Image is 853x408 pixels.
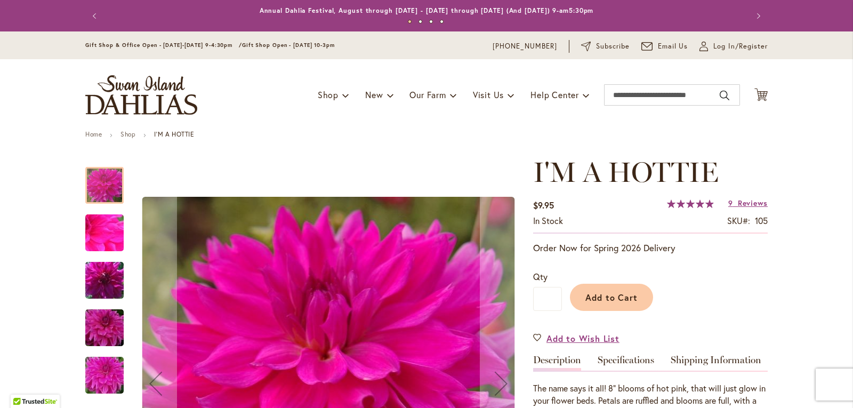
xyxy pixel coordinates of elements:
div: I'm A Hottie [85,299,134,346]
p: Order Now for Spring 2026 Delivery [533,242,768,254]
a: [PHONE_NUMBER] [493,41,557,52]
a: Shop [120,130,135,138]
div: I'm A Hottie [85,251,134,299]
span: Email Us [658,41,688,52]
span: I'M A HOTTIE [533,155,719,189]
button: 4 of 4 [440,20,444,23]
div: Availability [533,215,563,227]
span: Visit Us [473,89,504,100]
span: 9 [728,198,733,208]
span: Help Center [530,89,579,100]
a: Specifications [598,355,654,371]
div: 105 [755,215,768,227]
strong: SKU [727,215,750,226]
span: Gift Shop Open - [DATE] 10-3pm [242,42,335,49]
img: I'm A Hottie [66,347,143,404]
div: I'm A Hottie [85,204,134,251]
button: Next [746,5,768,27]
span: Reviews [738,198,768,208]
span: New [365,89,383,100]
span: Subscribe [596,41,630,52]
button: Add to Cart [570,284,653,311]
img: I'm A Hottie [66,302,143,354]
a: Description [533,355,581,371]
span: Qty [533,271,548,282]
a: Subscribe [581,41,630,52]
div: I'm A Hottie [85,346,124,394]
a: Add to Wish List [533,332,619,345]
span: In stock [533,215,563,226]
a: store logo [85,75,197,115]
span: $9.95 [533,199,554,211]
button: 3 of 4 [429,20,433,23]
img: I'm A Hottie [66,204,143,262]
img: I'm A Hottie [66,255,143,306]
a: 9 Reviews [728,198,768,208]
div: 99% [667,199,714,208]
a: Home [85,130,102,138]
button: 2 of 4 [419,20,422,23]
span: Add to Wish List [546,332,619,345]
div: I'm A Hottie [85,156,134,204]
a: Annual Dahlia Festival, August through [DATE] - [DATE] through [DATE] (And [DATE]) 9-am5:30pm [260,6,594,14]
a: Shipping Information [671,355,761,371]
span: Shop [318,89,339,100]
button: 1 of 4 [408,20,412,23]
strong: I'M A HOTTIE [154,130,194,138]
span: Gift Shop & Office Open - [DATE]-[DATE] 9-4:30pm / [85,42,242,49]
span: Log In/Register [713,41,768,52]
span: Add to Cart [585,292,638,303]
a: Log In/Register [699,41,768,52]
a: Email Us [641,41,688,52]
span: Our Farm [409,89,446,100]
button: Previous [85,5,107,27]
